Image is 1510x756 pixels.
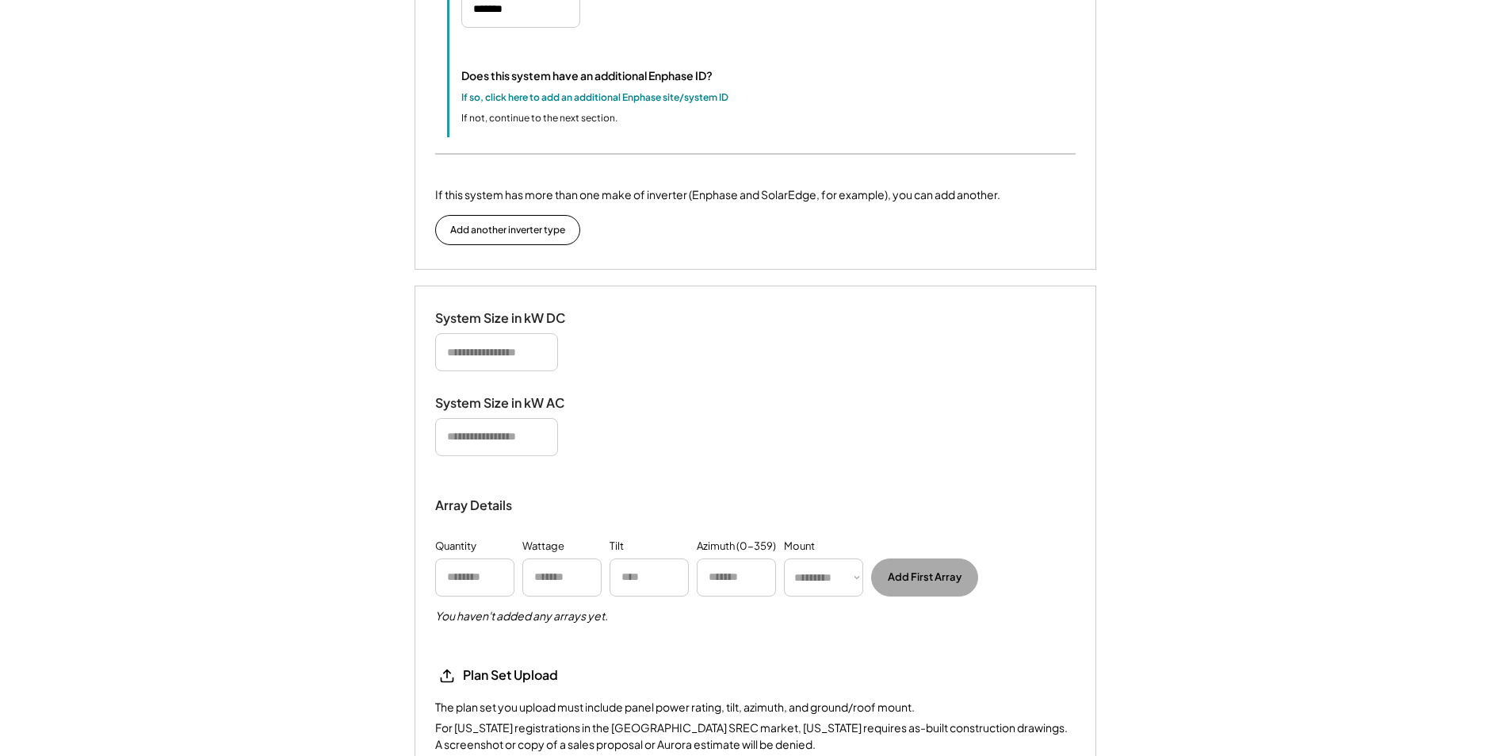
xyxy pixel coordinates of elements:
[435,215,580,245] button: Add another inverter type
[435,186,1000,203] div: If this system has more than one make of inverter (Enphase and SolarEdge, for example), you can a...
[461,90,728,105] div: If so, click here to add an additional Enphase site/system ID
[463,667,621,684] div: Plan Set Upload
[435,310,594,327] div: System Size in kW DC
[435,720,1076,753] div: For [US_STATE] registrations in the [GEOGRAPHIC_DATA] SREC market, [US_STATE] requires as-built c...
[461,111,617,125] div: If not, continue to the next section.
[871,558,978,597] button: Add First Array
[435,395,594,412] div: System Size in kW AC
[522,539,564,555] div: Wattage
[784,539,815,555] div: Mount
[435,608,608,624] h5: You haven't added any arrays yet.
[610,539,624,555] div: Tilt
[435,496,514,515] div: Array Details
[435,700,915,716] div: The plan set you upload must include panel power rating, tilt, azimuth, and ground/roof mount.
[697,539,776,555] div: Azimuth (0-359)
[435,539,476,555] div: Quantity
[461,67,713,84] div: Does this system have an additional Enphase ID?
